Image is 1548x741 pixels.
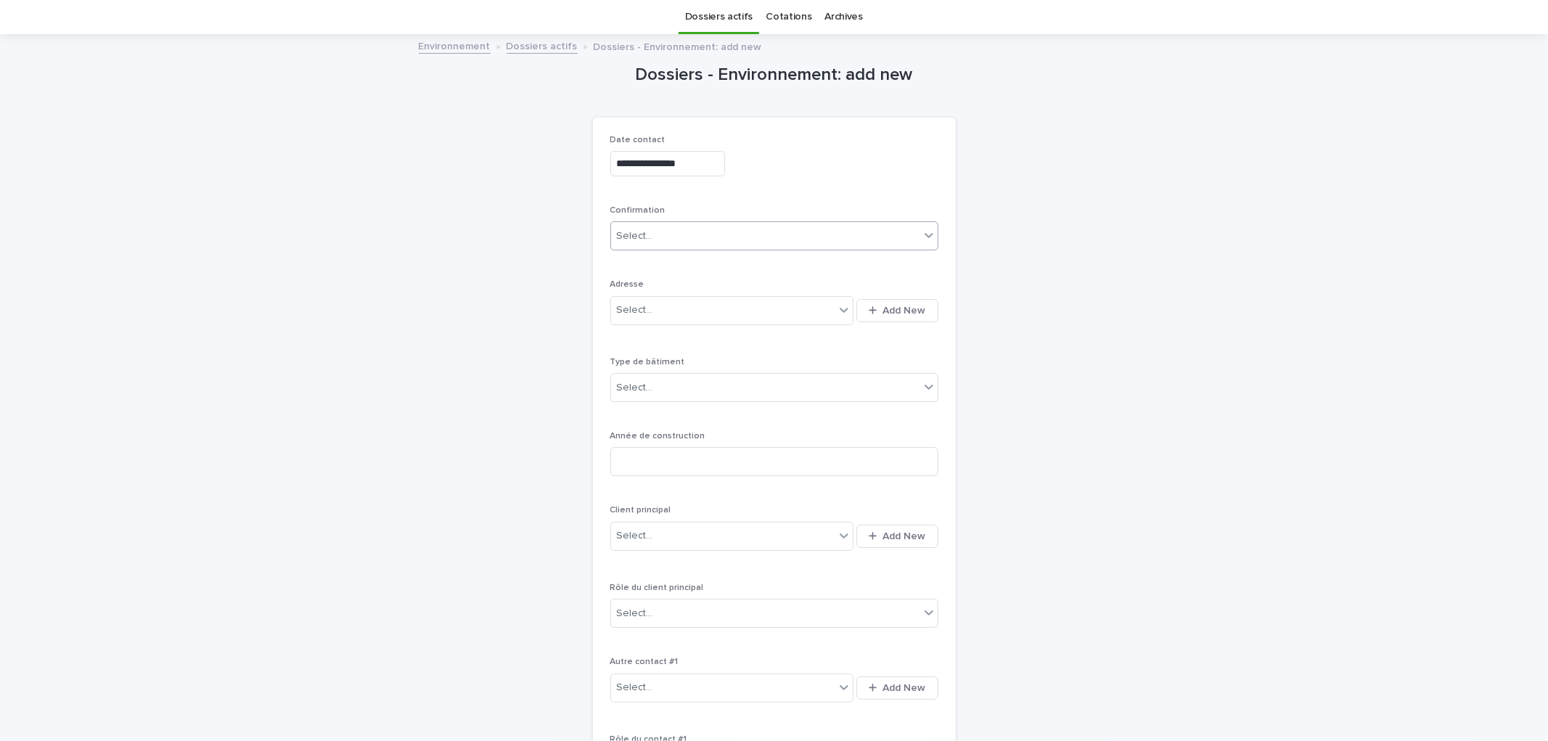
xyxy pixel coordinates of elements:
[507,37,578,54] a: Dossiers actifs
[419,37,491,54] a: Environnement
[610,280,644,289] span: Adresse
[883,306,926,316] span: Add New
[617,606,653,621] div: Select...
[856,676,938,700] button: Add New
[617,680,653,695] div: Select...
[883,531,926,541] span: Add New
[856,299,938,322] button: Add New
[617,380,653,396] div: Select...
[617,528,653,544] div: Select...
[610,206,666,215] span: Confirmation
[610,584,704,592] span: Rôle du client principal
[617,303,653,318] div: Select...
[610,358,685,367] span: Type de bâtiment
[617,229,653,244] div: Select...
[594,38,762,54] p: Dossiers - Environnement: add new
[593,65,956,86] h1: Dossiers - Environnement: add new
[610,136,666,144] span: Date contact
[856,525,938,548] button: Add New
[610,432,705,441] span: Année de construction
[883,683,926,693] span: Add New
[610,658,679,666] span: Autre contact #1
[610,506,671,515] span: Client principal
